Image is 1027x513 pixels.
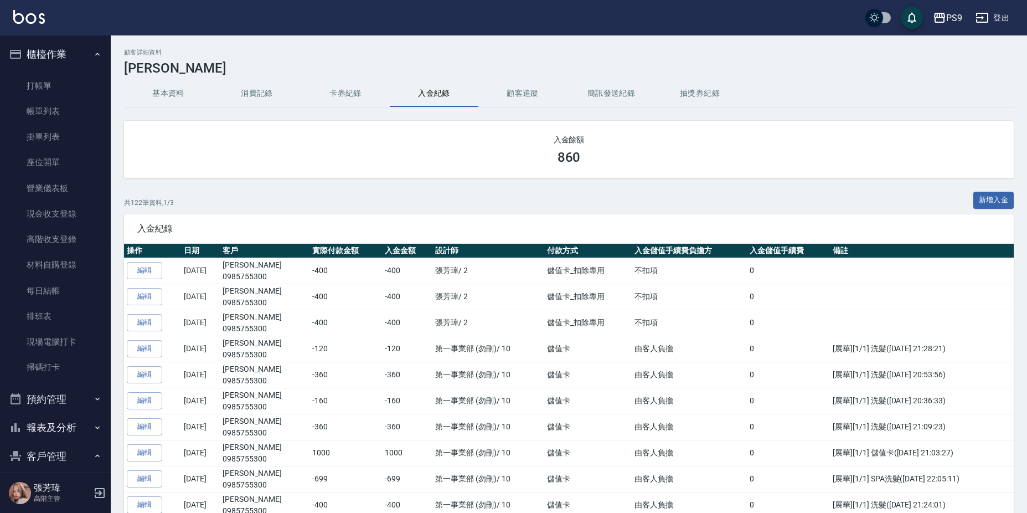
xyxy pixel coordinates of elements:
td: 張芳瑋 / 2 [432,284,544,310]
td: [PERSON_NAME] [220,388,309,414]
a: 高階收支登錄 [4,227,106,252]
a: 掃碼打卡 [4,355,106,380]
div: PS9 [946,11,962,25]
td: [展華][1/1] 洗髮([DATE] 20:36:33) [830,388,1014,414]
td: [展華][1/1] 洗髮([DATE] 20:53:56) [830,362,1014,388]
td: 0 [747,362,830,388]
td: [DATE] [181,388,220,414]
button: 登出 [971,8,1014,28]
td: -160 [309,388,381,414]
a: 現場電腦打卡 [4,329,106,355]
th: 付款方式 [544,244,632,258]
td: -699 [382,466,433,492]
td: 1000 [309,440,381,466]
td: 0 [747,440,830,466]
td: -120 [382,336,433,362]
th: 入金儲值手續費負擔方 [632,244,747,258]
td: 由客人負擔 [632,440,747,466]
a: 營業儀表板 [4,176,106,201]
button: 基本資料 [124,80,213,107]
td: -400 [382,310,433,336]
th: 實際付款金額 [309,244,381,258]
td: 第一事業部 (勿刪) / 10 [432,362,544,388]
p: 0985755300 [223,479,307,491]
button: 新增入金 [973,192,1014,209]
td: 儲值卡_扣除專用 [544,284,632,310]
p: 0985755300 [223,401,307,413]
h2: 顧客詳細資料 [124,49,1014,56]
td: [DATE] [181,336,220,362]
a: 編輯 [127,366,162,383]
p: 0985755300 [223,271,307,283]
td: [DATE] [181,440,220,466]
td: 不扣項 [632,258,747,284]
button: 報表及分析 [4,413,106,442]
th: 日期 [181,244,220,258]
a: 編輯 [127,470,162,488]
td: 0 [747,336,830,362]
td: [DATE] [181,310,220,336]
td: [DATE] [181,466,220,492]
h5: 張芳瑋 [34,483,90,494]
td: 0 [747,258,830,284]
td: 第一事業部 (勿刪) / 10 [432,336,544,362]
p: 高階主管 [34,494,90,504]
td: 0 [747,284,830,310]
td: 0 [747,466,830,492]
td: [展華][1/1] 儲值卡([DATE] 21:03:27) [830,440,1014,466]
a: 編輯 [127,288,162,305]
td: -400 [382,258,433,284]
td: 儲值卡 [544,336,632,362]
td: 由客人負擔 [632,414,747,440]
td: 由客人負擔 [632,336,747,362]
p: 0985755300 [223,323,307,335]
th: 客戶 [220,244,309,258]
button: 入金紀錄 [390,80,478,107]
th: 入金儲值手續費 [747,244,830,258]
button: 消費記錄 [213,80,301,107]
td: 第一事業部 (勿刪) / 10 [432,440,544,466]
td: [DATE] [181,258,220,284]
td: 由客人負擔 [632,388,747,414]
td: [PERSON_NAME] [220,310,309,336]
th: 設計師 [432,244,544,258]
a: 編輯 [127,340,162,357]
td: 第一事業部 (勿刪) / 10 [432,388,544,414]
td: 儲值卡 [544,362,632,388]
a: 帳單列表 [4,99,106,124]
td: -360 [382,362,433,388]
td: -360 [382,414,433,440]
td: 儲值卡_扣除專用 [544,310,632,336]
button: save [901,7,923,29]
a: 編輯 [127,262,162,279]
td: [PERSON_NAME] [220,466,309,492]
p: 0985755300 [223,427,307,439]
a: 現金收支登錄 [4,201,106,227]
span: 入金紀錄 [137,223,1000,234]
td: 0 [747,310,830,336]
button: PS9 [928,7,967,29]
td: [PERSON_NAME] [220,414,309,440]
h3: 860 [558,150,581,165]
td: -120 [309,336,381,362]
td: 儲值卡_扣除專用 [544,258,632,284]
td: -360 [309,414,381,440]
img: Logo [13,10,45,24]
td: 第一事業部 (勿刪) / 10 [432,466,544,492]
th: 入金金額 [382,244,433,258]
td: [展華][1/1] 洗髮([DATE] 21:28:21) [830,336,1014,362]
button: 卡券紀錄 [301,80,390,107]
a: 每日結帳 [4,278,106,304]
td: 儲值卡 [544,466,632,492]
a: 編輯 [127,392,162,409]
p: 0985755300 [223,349,307,361]
td: [PERSON_NAME] [220,284,309,310]
a: 掛單列表 [4,124,106,150]
td: [PERSON_NAME] [220,258,309,284]
td: -699 [309,466,381,492]
button: 客戶管理 [4,442,106,471]
a: 打帳單 [4,73,106,99]
p: 0985755300 [223,453,307,465]
td: [DATE] [181,362,220,388]
a: 材料自購登錄 [4,252,106,278]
